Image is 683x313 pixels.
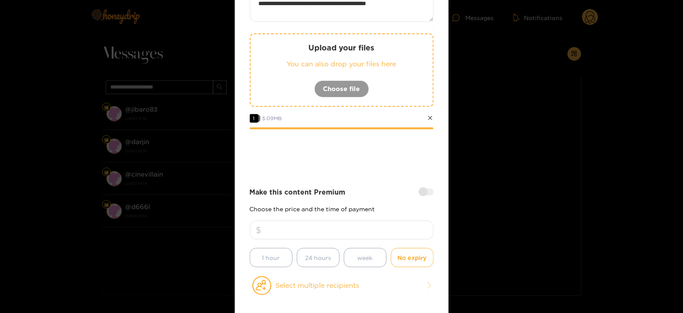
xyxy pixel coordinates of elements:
[262,253,280,263] span: 1 hour
[398,253,427,263] span: No expiry
[268,59,416,69] p: You can also drop your files here
[314,80,369,97] button: Choose file
[305,253,331,263] span: 24 hours
[263,115,282,121] span: 5.09 MB
[358,253,373,263] span: week
[344,248,387,267] button: week
[250,206,434,212] p: Choose the price and the time of payment
[250,187,346,197] strong: Make this content Premium
[268,43,416,53] p: Upload your files
[391,248,434,267] button: No expiry
[250,114,258,123] span: 1
[250,248,293,267] button: 1 hour
[250,276,434,295] button: Select multiple recipients
[297,248,340,267] button: 24 hours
